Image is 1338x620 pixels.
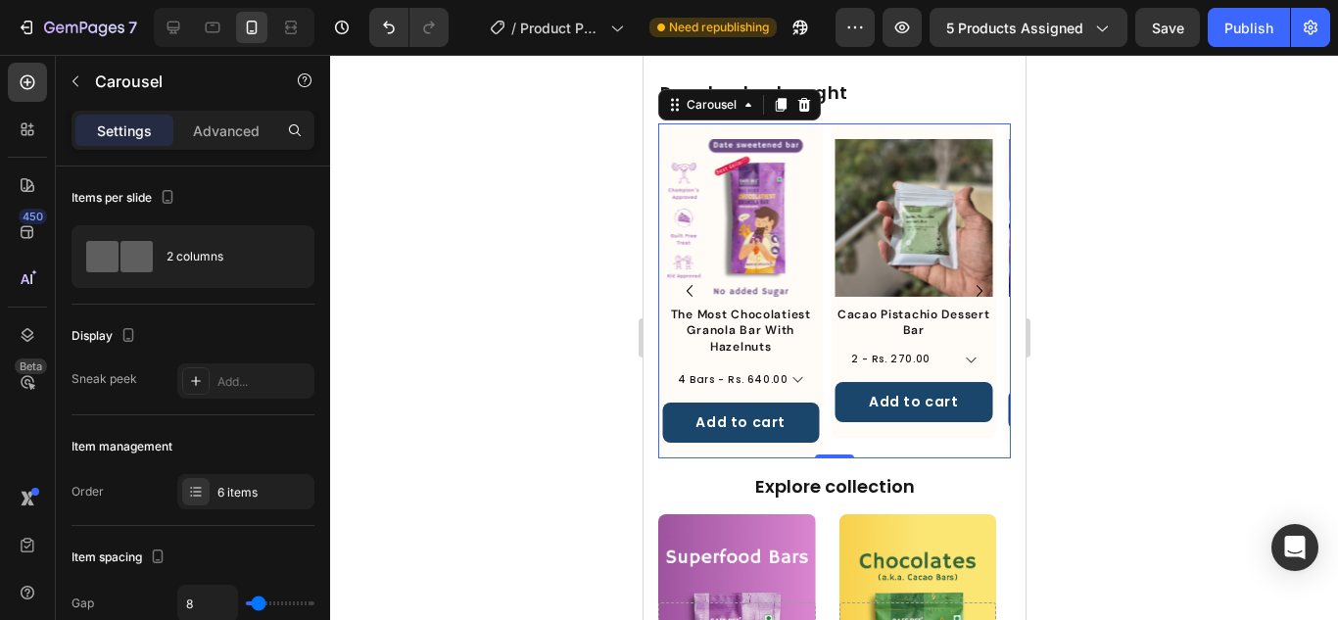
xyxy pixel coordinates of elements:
div: Order [72,483,104,501]
span: / [511,18,516,38]
div: Publish [1224,18,1273,38]
span: Product Page - [DATE] 08:25:56 [520,18,602,38]
h2: Explore collection [15,418,367,445]
span: Save [1152,20,1184,36]
div: Sneak peek [72,370,137,388]
a: The Most Chocolatiest Granola Ever [364,84,522,242]
button: 5 products assigned [930,8,1127,47]
p: Settings [97,120,152,141]
iframe: Design area [644,55,1026,620]
div: 450 [19,209,47,224]
div: Item spacing [72,545,169,571]
div: Undo/Redo [369,8,449,47]
button: Add to cart [364,335,522,375]
h1: The Most Chocolatiest Granola Ever [364,258,522,295]
div: Open Intercom Messenger [1271,524,1318,571]
button: 7 [8,8,146,47]
div: Gap [72,595,94,612]
div: Display [72,323,140,350]
span: Need republishing [669,19,769,36]
p: Carousel [95,70,262,93]
span: 5 products assigned [946,18,1083,38]
button: Publish [1208,8,1290,47]
p: Advanced [193,120,260,141]
div: Carousel [39,41,97,59]
div: 2 columns [167,234,286,279]
div: Beta [15,358,47,374]
div: Add... [217,373,310,391]
button: Save [1135,8,1200,47]
button: Carousel Next Arrow [320,220,352,252]
div: Items per slide [72,185,179,212]
p: 7 [128,16,137,39]
div: Item management [72,438,172,455]
div: 6 items [217,484,310,501]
